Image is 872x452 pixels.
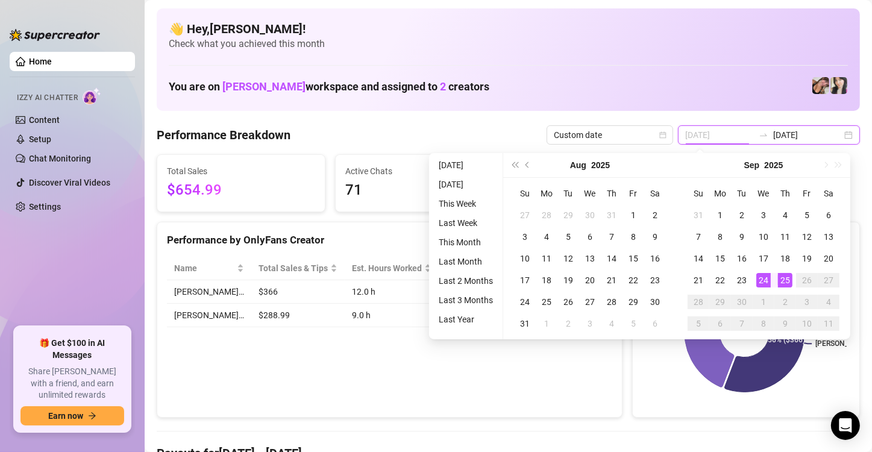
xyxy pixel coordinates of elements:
[709,248,731,269] td: 2025-09-15
[623,313,644,334] td: 2025-09-05
[539,316,554,331] div: 1
[774,291,796,313] td: 2025-10-02
[536,248,557,269] td: 2025-08-11
[579,204,601,226] td: 2025-07-30
[773,128,842,142] input: End date
[601,183,623,204] th: Th
[800,251,814,266] div: 19
[731,269,753,291] td: 2025-09-23
[713,230,727,244] div: 8
[688,248,709,269] td: 2025-09-14
[731,313,753,334] td: 2025-10-07
[778,295,792,309] div: 2
[539,208,554,222] div: 28
[818,204,839,226] td: 2025-09-06
[818,313,839,334] td: 2025-10-11
[579,248,601,269] td: 2025-08-13
[821,208,836,222] div: 6
[83,87,101,105] img: AI Chatter
[623,291,644,313] td: 2025-08-29
[20,406,124,425] button: Earn nowarrow-right
[735,230,749,244] div: 9
[251,280,345,304] td: $366
[800,208,814,222] div: 5
[821,251,836,266] div: 20
[604,251,619,266] div: 14
[648,295,662,309] div: 30
[536,269,557,291] td: 2025-08-18
[508,153,521,177] button: Last year (Control + left)
[169,80,489,93] h1: You are on workspace and assigned to creators
[557,204,579,226] td: 2025-07-29
[167,179,315,202] span: $654.99
[821,273,836,287] div: 27
[434,216,498,230] li: Last Week
[434,235,498,250] li: This Month
[648,208,662,222] div: 2
[800,295,814,309] div: 3
[688,204,709,226] td: 2025-08-31
[536,313,557,334] td: 2025-09-01
[434,177,498,192] li: [DATE]
[709,313,731,334] td: 2025-10-06
[561,230,576,244] div: 5
[818,269,839,291] td: 2025-09-27
[626,230,641,244] div: 8
[29,57,52,66] a: Home
[591,153,610,177] button: Choose a year
[518,316,532,331] div: 31
[800,273,814,287] div: 26
[818,291,839,313] td: 2025-10-04
[29,134,51,144] a: Setup
[796,313,818,334] td: 2025-10-10
[626,316,641,331] div: 5
[774,269,796,291] td: 2025-09-25
[583,316,597,331] div: 3
[222,80,306,93] span: [PERSON_NAME]
[796,204,818,226] td: 2025-09-05
[759,130,768,140] span: to
[731,226,753,248] td: 2025-09-09
[648,251,662,266] div: 16
[518,295,532,309] div: 24
[352,262,422,275] div: Est. Hours Worked
[659,131,667,139] span: calendar
[434,274,498,288] li: Last 2 Months
[735,295,749,309] div: 30
[731,183,753,204] th: Tu
[623,248,644,269] td: 2025-08-15
[713,295,727,309] div: 29
[514,313,536,334] td: 2025-08-31
[174,262,234,275] span: Name
[626,251,641,266] div: 15
[169,37,848,51] span: Check what you achieved this month
[644,183,666,204] th: Sa
[557,269,579,291] td: 2025-08-19
[778,230,792,244] div: 11
[759,130,768,140] span: swap-right
[753,248,774,269] td: 2025-09-17
[604,273,619,287] div: 21
[518,251,532,266] div: 10
[518,230,532,244] div: 3
[735,316,749,331] div: 7
[774,248,796,269] td: 2025-09-18
[688,183,709,204] th: Su
[830,77,847,94] img: Christina
[514,269,536,291] td: 2025-08-17
[557,313,579,334] td: 2025-09-02
[169,20,848,37] h4: 👋 Hey, [PERSON_NAME] !
[831,411,860,440] div: Open Intercom Messenger
[583,208,597,222] div: 30
[821,295,836,309] div: 4
[644,269,666,291] td: 2025-08-23
[713,208,727,222] div: 1
[709,183,731,204] th: Mo
[644,204,666,226] td: 2025-08-02
[796,183,818,204] th: Fr
[259,262,328,275] span: Total Sales & Tips
[561,316,576,331] div: 2
[796,291,818,313] td: 2025-10-03
[623,226,644,248] td: 2025-08-08
[709,291,731,313] td: 2025-09-29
